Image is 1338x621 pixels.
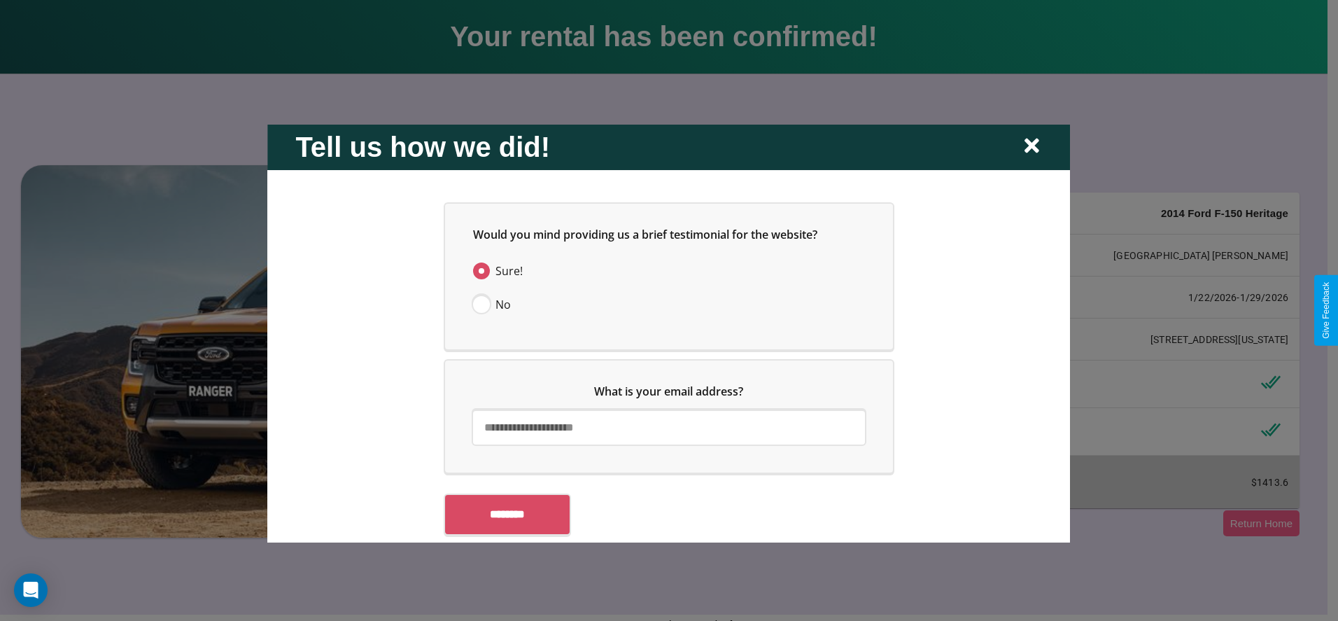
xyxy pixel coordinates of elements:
span: What is your email address? [595,383,744,398]
span: No [495,295,511,312]
div: Give Feedback [1321,282,1331,339]
span: Sure! [495,262,523,279]
div: Open Intercom Messenger [14,573,48,607]
span: Would you mind providing us a brief testimonial for the website? [473,226,817,242]
h2: Tell us how we did! [295,131,550,162]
